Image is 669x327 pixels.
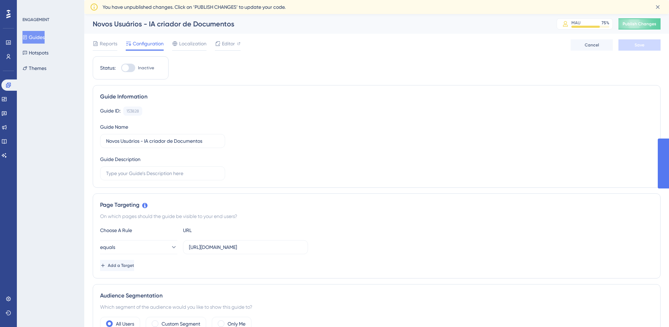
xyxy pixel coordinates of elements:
[100,240,177,254] button: equals
[106,137,219,145] input: Type your Guide’s Name here
[623,21,656,27] span: Publish Changes
[100,303,653,311] div: Which segment of the audience would you like to show this guide to?
[100,155,140,163] div: Guide Description
[100,243,115,251] span: equals
[100,64,116,72] div: Status:
[103,3,286,11] span: You have unpublished changes. Click on ‘PUBLISH CHANGES’ to update your code.
[106,169,219,177] input: Type your Guide’s Description here
[22,62,46,75] button: Themes
[100,39,117,48] span: Reports
[571,20,581,26] div: MAU
[222,39,235,48] span: Editor
[93,19,539,29] div: Novos Usuários - IA criador de Documentos
[618,39,661,51] button: Save
[138,65,154,71] span: Inactive
[22,17,49,23] div: ENGAGEMENT
[618,18,661,30] button: Publish Changes
[585,42,599,48] span: Cancel
[179,39,206,48] span: Localization
[100,212,653,220] div: On which pages should the guide be visible to your end users?
[126,108,139,114] div: 153828
[100,226,177,235] div: Choose A Rule
[22,31,45,44] button: Guides
[183,226,260,235] div: URL
[571,39,613,51] button: Cancel
[640,299,661,320] iframe: UserGuiding AI Assistant Launcher
[100,201,653,209] div: Page Targeting
[635,42,644,48] span: Save
[602,20,609,26] div: 75 %
[100,260,134,271] button: Add a Target
[189,243,302,251] input: yourwebsite.com/path
[22,46,48,59] button: Hotspots
[100,123,128,131] div: Guide Name
[108,263,134,268] span: Add a Target
[100,107,120,116] div: Guide ID:
[133,39,164,48] span: Configuration
[100,92,653,101] div: Guide Information
[100,291,653,300] div: Audience Segmentation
